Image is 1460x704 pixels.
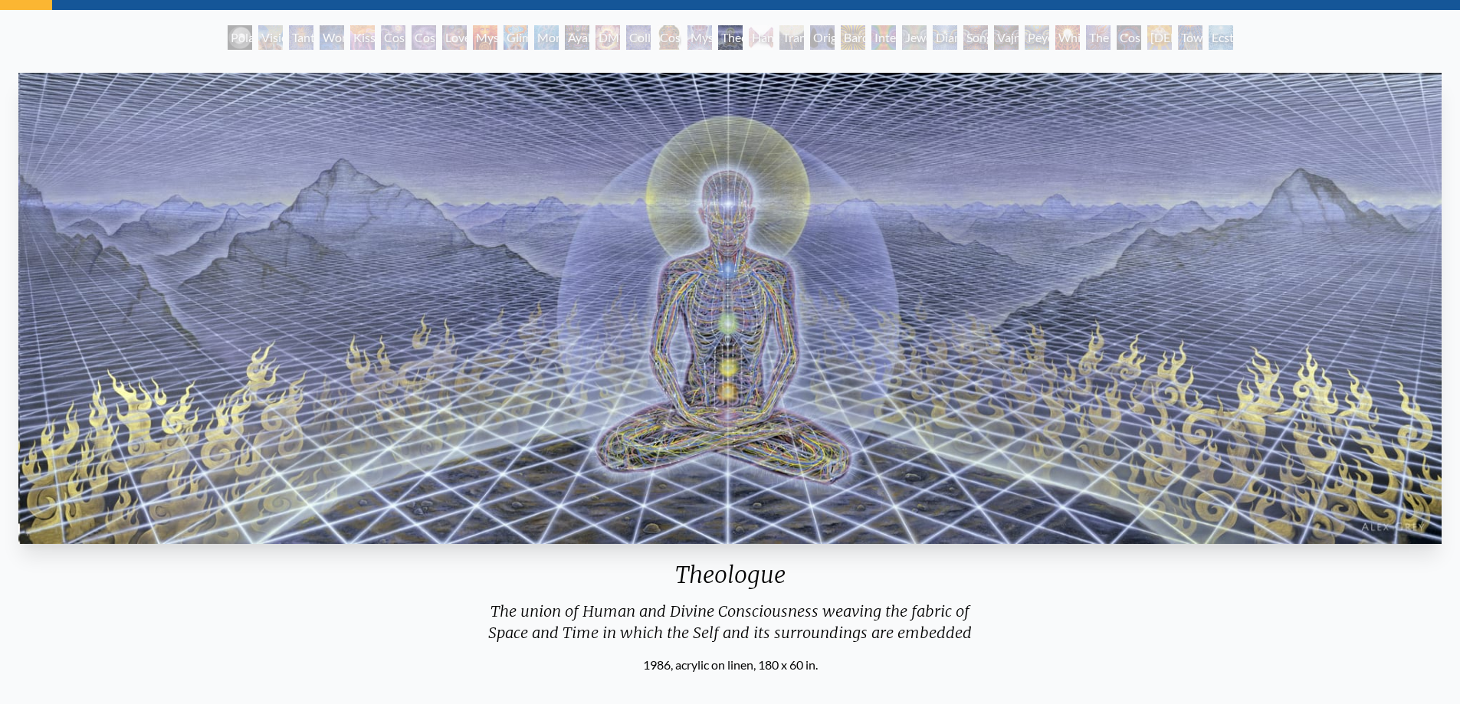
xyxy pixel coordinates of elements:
[841,25,865,50] div: Bardo Being
[565,25,589,50] div: Ayahuasca Visitation
[1025,25,1049,50] div: Peyote Being
[412,25,436,50] div: Cosmic Artist
[12,656,1448,674] div: 1986, acrylic on linen, 180 x 60 in.
[595,25,620,50] div: DMT - The Spirit Molecule
[289,25,313,50] div: Tantra
[779,25,804,50] div: Transfiguration
[871,25,896,50] div: Interbeing
[718,25,743,50] div: Theologue
[320,25,344,50] div: Wonder
[258,25,283,50] div: Visionary Origin of Language
[504,25,528,50] div: Glimpsing the Empyrean
[933,25,957,50] div: Diamond Being
[228,25,252,50] div: Polar Unity Spiral
[387,601,1074,656] div: The union of Human and Divine Consciousness weaving the fabric of Space and Time in which the Sel...
[902,25,927,50] div: Jewel Being
[626,25,651,50] div: Collective Vision
[18,73,1442,544] img: Theologue-1986-Alex-Grey-watermarked-1624393305.jpg
[381,25,405,50] div: Cosmic Creativity
[749,25,773,50] div: Hands that See
[1117,25,1141,50] div: Cosmic Consciousness
[963,25,988,50] div: Song of Vajra Being
[1147,25,1172,50] div: [DEMOGRAPHIC_DATA]
[442,25,467,50] div: Love is a Cosmic Force
[1209,25,1233,50] div: Ecstasy
[1055,25,1080,50] div: White Light
[810,25,835,50] div: Original Face
[1178,25,1202,50] div: Toward the One
[687,25,712,50] div: Mystic Eye
[994,25,1019,50] div: Vajra Being
[1086,25,1111,50] div: The Great Turn
[534,25,559,50] div: Monochord
[350,25,375,50] div: Kiss of the [MEDICAL_DATA]
[657,25,681,50] div: Cosmic [DEMOGRAPHIC_DATA]
[12,561,1448,601] div: Theologue
[473,25,497,50] div: Mysteriosa 2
